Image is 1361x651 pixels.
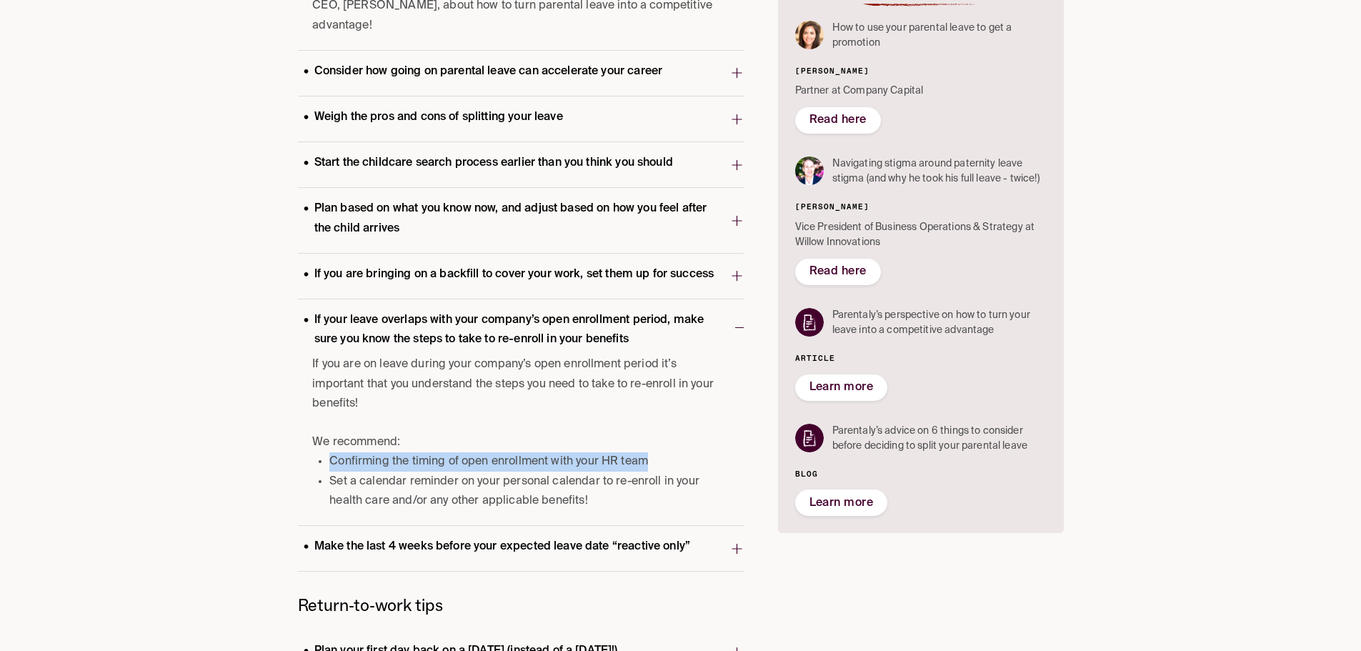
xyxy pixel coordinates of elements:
[329,452,720,472] li: Confirming the timing of open enrollment with your HR team
[809,114,867,126] span: Read here
[298,108,569,127] p: Weigh the pros and cons of splitting your leave
[298,154,679,173] p: Start the childcare search process earlier than you think you should
[298,142,744,187] button: Start the childcare search process earlier than you think you should
[298,96,744,141] button: Weigh the pros and cons of splitting your leave
[298,526,744,571] button: Make the last 4 weeks before your expected leave date “reactive only”
[795,352,1047,366] h6: Article
[298,254,744,299] button: If you are bringing on a backfill to cover your work, set them up for success
[795,259,881,285] button: Read here
[298,62,669,81] p: Consider how going on parental leave can accelerate your career
[298,311,735,349] p: If your leave overlaps with your company’s open enrollment period, make sure you know the steps t...
[795,201,1047,214] h6: [PERSON_NAME]
[795,84,1047,99] p: Partner at Company Capital
[809,266,867,277] span: Read here
[795,374,888,401] button: Learn more
[832,424,1047,454] p: Parentaly’s advice on 6 things to consider before deciding to split your parental leave
[809,380,874,395] a: Learn more
[795,490,888,516] button: Learn more
[832,21,1047,51] p: How to use your parental leave to get a promotion
[809,497,874,509] span: Learn more
[809,264,867,279] a: Read here
[329,472,720,511] li: Set a calendar reminder on your personal calendar to re-enroll in your health care and/or any oth...
[298,537,697,557] p: Make the last 4 weeks before your expected leave date “reactive only”
[298,51,744,96] button: Consider how going on parental leave can accelerate your career
[298,265,720,284] p: If you are bringing on a backfill to cover your work, set them up for success
[298,595,744,615] h6: Return-to-work tips
[298,299,744,355] button: If your leave overlaps with your company’s open enrollment period, make sure you know the steps t...
[809,382,874,393] span: Learn more
[809,496,874,511] a: Learn more
[312,355,720,414] p: If you are on leave during your company’s open enrollment period it’s important that you understa...
[298,199,730,238] p: Plan based on what you know now, and adjust based on how you feel after the child arrives
[795,468,1047,482] h6: Blog
[795,65,1047,79] h6: [PERSON_NAME]
[298,188,744,252] button: Plan based on what you know now, and adjust based on how you feel after the child arrives
[795,107,881,134] button: Read here
[312,433,720,452] p: We recommend:
[795,220,1047,250] p: Vice President of Business Operations & Strategy at Willow Innovations
[832,308,1047,338] p: Parentaly’s perspective on how to turn your leave into a competitive advantage
[809,113,867,128] a: Read here
[832,156,1047,187] p: Navigating stigma around paternity leave stigma (and why he took his full leave - twice!)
